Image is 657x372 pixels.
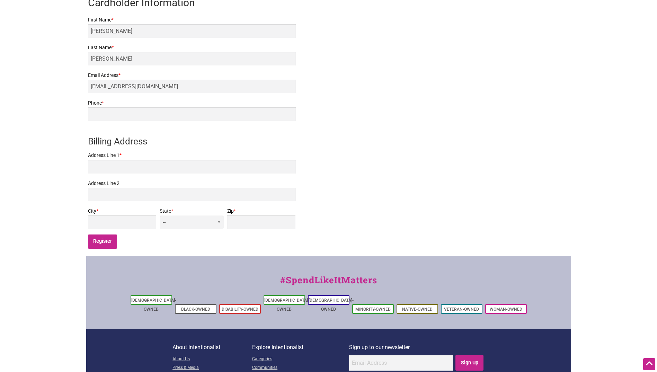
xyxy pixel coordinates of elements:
[309,298,354,312] a: [DEMOGRAPHIC_DATA]-Owned
[252,355,349,364] a: Categories
[131,298,176,312] a: [DEMOGRAPHIC_DATA]-Owned
[444,307,479,312] a: Veteran-Owned
[643,358,655,370] div: Scroll Back to Top
[227,207,296,215] label: Zip
[88,71,296,80] label: Email Address
[172,343,252,352] p: About Intentionalist
[402,307,433,312] a: Native-Owned
[88,135,296,148] h3: Billing Address
[222,307,258,312] a: Disability-Owned
[88,151,296,160] label: Address Line 1
[490,307,522,312] a: Woman-Owned
[172,355,252,364] a: About Us
[264,298,309,312] a: [DEMOGRAPHIC_DATA]-Owned
[88,99,296,107] label: Phone
[88,207,157,215] label: City
[252,343,349,352] p: Explore Intentionalist
[181,307,210,312] a: Black-Owned
[349,343,485,352] p: Sign up to our newsletter
[355,307,391,312] a: Minority-Owned
[88,43,296,52] label: Last Name
[88,179,296,188] label: Address Line 2
[455,355,483,371] input: Sign Up
[160,207,223,215] label: State
[88,234,117,249] input: Register
[86,273,571,294] div: #SpendLikeItMatters
[88,16,296,24] label: First Name
[349,355,453,371] input: Email Address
